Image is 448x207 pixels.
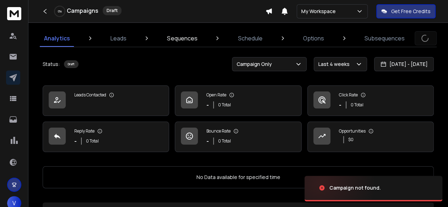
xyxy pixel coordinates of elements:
[110,34,126,43] p: Leads
[206,92,226,98] p: Open Rate
[43,61,60,68] p: Status:
[376,4,436,18] button: Get Free Credits
[74,92,106,98] p: Leads Contacted
[64,60,79,68] div: Draft
[103,6,122,15] div: Draft
[299,30,328,47] a: Options
[237,61,275,68] p: Campaign Only
[348,137,353,142] p: $ 0
[43,122,169,152] a: Reply Rate-0 Total
[163,30,201,47] a: Sequences
[307,85,434,116] a: Click Rate-0 Total
[206,136,209,146] p: -
[329,184,381,191] div: Campaign not found.
[304,169,376,207] img: image
[175,122,301,152] a: Bounce Rate-0 Total
[40,30,74,47] a: Analytics
[365,34,405,43] p: Subsequences
[43,85,169,116] a: Leads Contacted
[44,34,70,43] p: Analytics
[351,102,363,108] p: 0 Total
[86,138,99,144] p: 0 Total
[74,136,77,146] p: -
[339,92,358,98] p: Click Rate
[206,100,209,110] p: -
[234,30,267,47] a: Schedule
[206,128,231,134] p: Bounce Rate
[218,102,231,108] p: 0 Total
[238,34,263,43] p: Schedule
[303,34,324,43] p: Options
[307,122,434,152] a: Opportunities$0
[391,8,431,15] p: Get Free Credits
[58,9,62,13] p: 0 %
[360,30,409,47] a: Subsequences
[301,8,339,15] p: My Workspace
[50,174,426,181] p: No Data available for specified time
[67,6,98,15] h1: Campaigns
[175,85,301,116] a: Open Rate-0 Total
[318,61,352,68] p: Last 4 weeks
[339,100,341,110] p: -
[74,128,95,134] p: Reply Rate
[167,34,197,43] p: Sequences
[339,128,366,134] p: Opportunities
[218,138,231,144] p: 0 Total
[374,57,434,71] button: [DATE] - [DATE]
[106,30,131,47] a: Leads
